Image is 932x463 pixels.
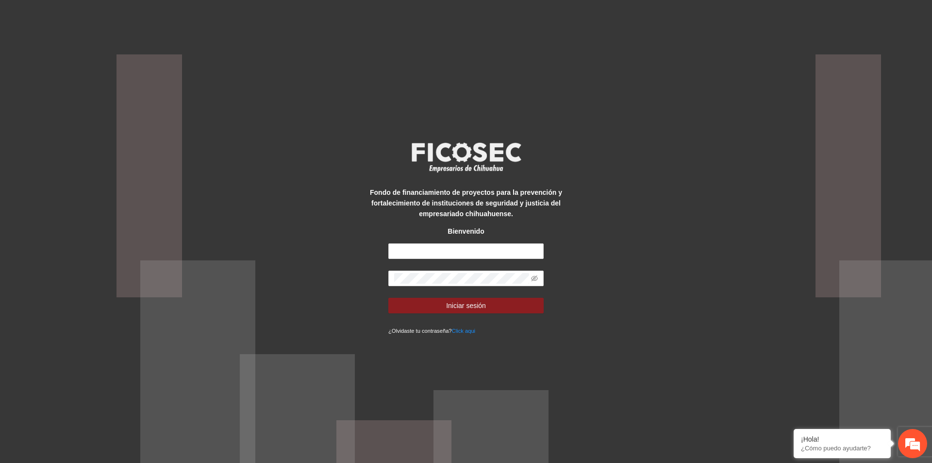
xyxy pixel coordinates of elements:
div: ¡Hola! [801,435,883,443]
span: Iniciar sesión [446,300,486,311]
small: ¿Olvidaste tu contraseña? [388,328,475,334]
strong: Bienvenido [448,227,484,235]
img: logo [405,139,527,175]
span: eye-invisible [531,275,538,282]
p: ¿Cómo puedo ayudarte? [801,445,883,452]
button: Iniciar sesión [388,298,544,313]
a: Click aqui [452,328,476,334]
strong: Fondo de financiamiento de proyectos para la prevención y fortalecimiento de instituciones de seg... [370,189,562,218]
